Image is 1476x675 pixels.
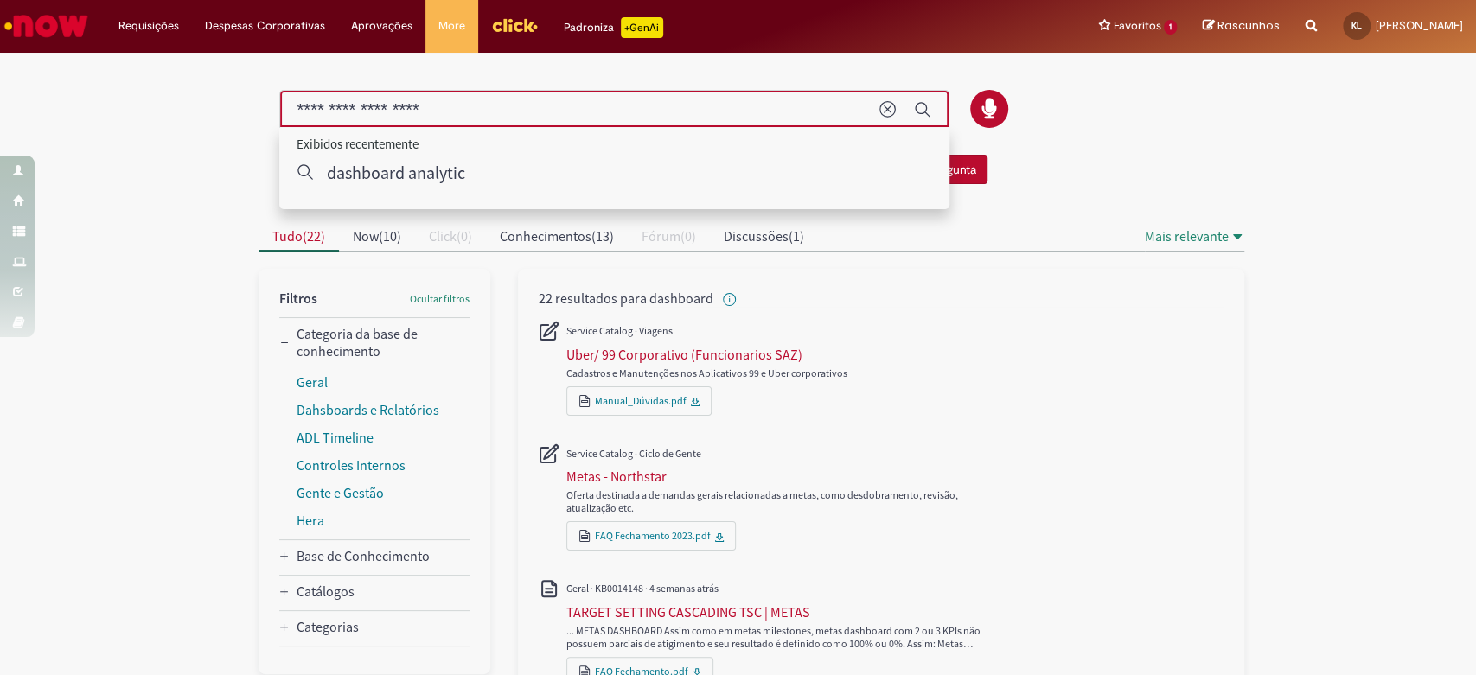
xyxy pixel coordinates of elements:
[1164,20,1177,35] span: 1
[118,17,179,35] span: Requisições
[491,12,538,38] img: click_logo_yellow_360x200.png
[621,17,663,38] p: +GenAi
[1376,18,1463,33] span: [PERSON_NAME]
[1113,17,1160,35] span: Favoritos
[1217,17,1280,34] span: Rascunhos
[351,17,412,35] span: Aprovações
[1203,18,1280,35] a: Rascunhos
[205,17,325,35] span: Despesas Corporativas
[564,17,663,38] div: Padroniza
[1351,20,1362,31] span: KL
[2,9,91,43] img: ServiceNow
[438,17,465,35] span: More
